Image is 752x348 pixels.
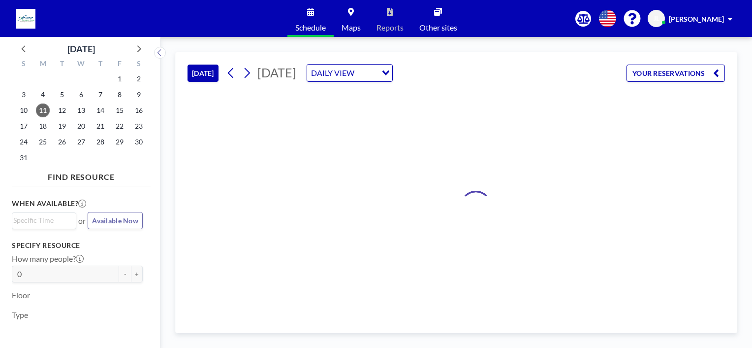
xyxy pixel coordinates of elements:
span: Other sites [419,24,457,32]
span: Monday, August 4, 2025 [36,88,50,102]
span: Friday, August 22, 2025 [113,119,126,133]
span: Tuesday, August 19, 2025 [55,119,69,133]
button: [DATE] [188,65,219,82]
span: DAILY VIEW [309,67,356,79]
span: Monday, August 18, 2025 [36,119,50,133]
span: [DATE] [257,65,296,80]
div: T [53,58,72,71]
span: Wednesday, August 20, 2025 [74,119,88,133]
span: Sunday, August 17, 2025 [17,119,31,133]
button: - [119,266,131,282]
span: Sunday, August 10, 2025 [17,104,31,117]
span: Maps [342,24,361,32]
div: M [33,58,53,71]
span: JL [653,14,659,23]
input: Search for option [13,215,70,226]
div: Search for option [307,65,392,81]
label: Type [12,310,28,320]
div: S [14,58,33,71]
span: Saturday, August 9, 2025 [132,88,146,102]
span: Tuesday, August 12, 2025 [55,104,69,117]
span: Friday, August 8, 2025 [113,88,126,102]
button: Available Now [88,212,143,229]
span: Monday, August 25, 2025 [36,135,50,149]
div: Search for option [12,213,76,228]
span: Monday, August 11, 2025 [36,104,50,117]
span: Wednesday, August 6, 2025 [74,88,88,102]
div: F [110,58,129,71]
span: Saturday, August 2, 2025 [132,72,146,86]
span: Thursday, August 7, 2025 [94,88,107,102]
span: Saturday, August 16, 2025 [132,104,146,117]
span: Sunday, August 3, 2025 [17,88,31,102]
div: W [72,58,91,71]
span: Wednesday, August 13, 2025 [74,104,88,117]
button: + [131,266,143,282]
span: Tuesday, August 26, 2025 [55,135,69,149]
span: Friday, August 15, 2025 [113,104,126,117]
div: T [91,58,110,71]
span: Tuesday, August 5, 2025 [55,88,69,102]
span: Friday, August 29, 2025 [113,135,126,149]
input: Search for option [357,67,376,79]
img: organization-logo [16,9,35,29]
button: YOUR RESERVATIONS [627,65,725,82]
span: Thursday, August 21, 2025 [94,119,107,133]
span: Sunday, August 24, 2025 [17,135,31,149]
span: Schedule [295,24,326,32]
label: How many people? [12,254,84,264]
div: S [129,58,148,71]
span: Friday, August 1, 2025 [113,72,126,86]
span: Saturday, August 23, 2025 [132,119,146,133]
span: Wednesday, August 27, 2025 [74,135,88,149]
span: Thursday, August 14, 2025 [94,104,107,117]
span: Sunday, August 31, 2025 [17,151,31,165]
div: [DATE] [67,42,95,56]
span: Thursday, August 28, 2025 [94,135,107,149]
span: [PERSON_NAME] [669,15,724,23]
span: Saturday, August 30, 2025 [132,135,146,149]
span: Available Now [92,216,138,225]
span: Reports [376,24,404,32]
h3: Specify resource [12,241,143,250]
label: Floor [12,290,30,300]
span: or [78,216,86,226]
h4: FIND RESOURCE [12,168,151,182]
